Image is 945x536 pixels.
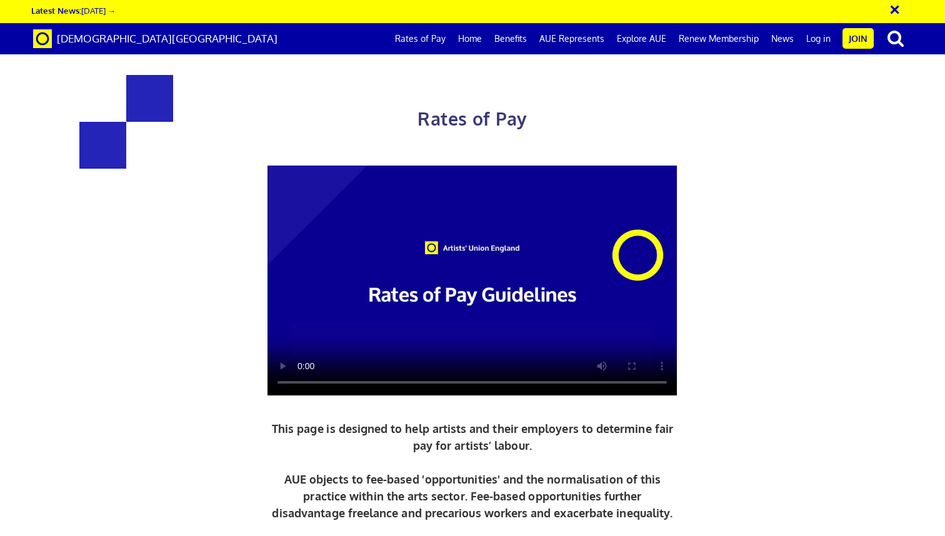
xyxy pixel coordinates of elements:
a: Latest News:[DATE] → [31,5,116,16]
button: search [876,25,915,51]
a: Explore AUE [611,23,672,54]
a: News [765,23,800,54]
a: AUE Represents [533,23,611,54]
span: Rates of Pay [417,107,527,130]
a: Renew Membership [672,23,765,54]
p: This page is designed to help artists and their employers to determine fair pay for artists’ labo... [269,420,677,522]
a: Brand [DEMOGRAPHIC_DATA][GEOGRAPHIC_DATA] [24,23,287,54]
a: Home [452,23,488,54]
a: Rates of Pay [389,23,452,54]
a: Benefits [488,23,533,54]
strong: Latest News: [31,5,81,16]
a: Log in [800,23,837,54]
a: Join [842,28,874,49]
span: [DEMOGRAPHIC_DATA][GEOGRAPHIC_DATA] [57,32,277,45]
